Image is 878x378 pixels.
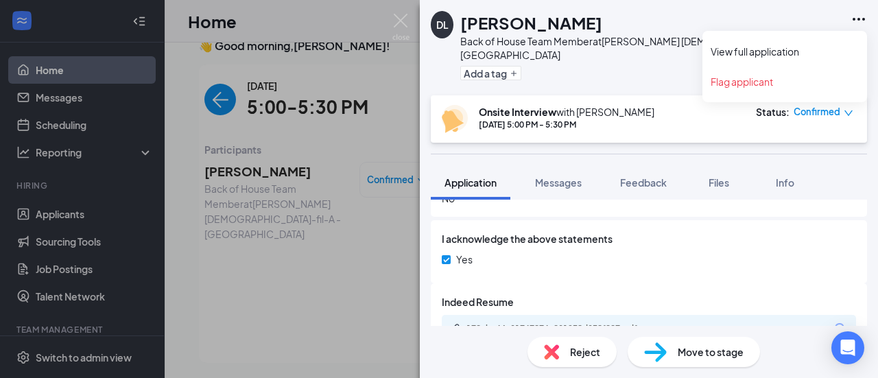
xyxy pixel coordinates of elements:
[460,11,602,34] h1: [PERSON_NAME]
[620,176,667,189] span: Feedback
[570,344,600,359] span: Reject
[844,108,853,118] span: down
[776,176,794,189] span: Info
[535,176,582,189] span: Messages
[479,119,654,130] div: [DATE] 5:00 PM - 5:30 PM
[450,323,461,334] svg: Paperclip
[794,105,840,119] span: Confirmed
[678,344,744,359] span: Move to stage
[436,18,449,32] div: DL
[456,252,473,267] span: Yes
[450,323,672,336] a: Paperclip178abe64e01767876a801932d032f887.pdf
[510,69,518,78] svg: Plus
[831,331,864,364] div: Open Intercom Messenger
[709,176,729,189] span: Files
[851,11,867,27] svg: Ellipses
[442,294,514,309] span: Indeed Resume
[479,105,654,119] div: with [PERSON_NAME]
[442,231,613,246] span: I acknowledge the above statements
[831,321,848,338] svg: Download
[444,176,497,189] span: Application
[479,106,556,118] b: Onsite Interview
[756,105,790,119] div: Status :
[460,66,521,80] button: PlusAdd a tag
[466,323,658,334] div: 178abe64e01767876a801932d032f887.pdf
[460,34,844,62] div: Back of House Team Member at [PERSON_NAME] [DEMOGRAPHIC_DATA]-fil-A - [GEOGRAPHIC_DATA]
[711,45,859,58] a: View full application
